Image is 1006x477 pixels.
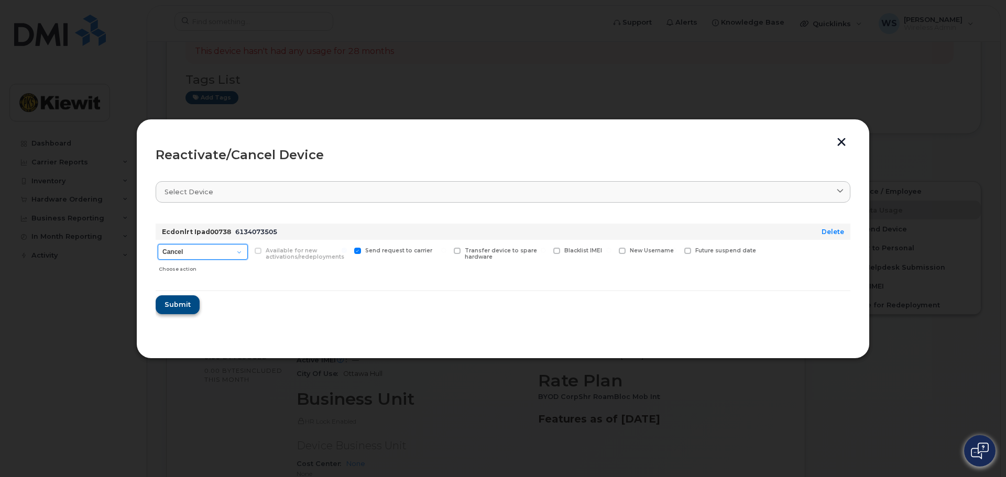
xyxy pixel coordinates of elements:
[441,248,446,253] input: Transfer device to spare hardware
[541,248,546,253] input: Blacklist IMEI
[156,181,850,203] a: Select device
[630,247,674,254] span: New Username
[365,247,432,254] span: Send request to carrier
[235,228,277,236] span: 6134073505
[465,247,537,261] span: Transfer device to spare hardware
[165,187,213,197] span: Select device
[822,228,844,236] a: Delete
[606,248,611,253] input: New Username
[266,247,344,261] span: Available for new activations/redeployments
[242,248,247,253] input: Available for new activations/redeployments
[695,247,756,254] span: Future suspend date
[156,295,200,314] button: Submit
[564,247,602,254] span: Blacklist IMEI
[165,299,191,309] span: Submit
[672,248,677,253] input: Future suspend date
[162,228,231,236] strong: Ecdonlrt Ipad00738
[342,248,347,253] input: Send request to carrier
[159,261,248,273] div: Choose action
[156,149,850,161] div: Reactivate/Cancel Device
[971,442,989,459] img: Open chat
